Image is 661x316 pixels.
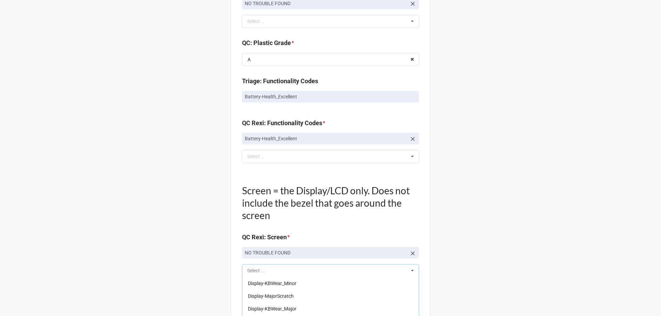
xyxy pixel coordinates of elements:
p: Battery-Health_Excellent [245,135,407,142]
p: Battery-Health_Excellent [245,93,416,100]
p: NO TROUBLE FOUND [245,249,407,256]
label: QC Rexi: Screen [242,232,287,242]
span: Display-KBWear_Minor [248,281,296,286]
label: Triage: Functionality Codes [242,76,318,86]
label: QC: Plastic Grade [242,38,291,48]
span: Display-KBWear_Major [248,306,296,312]
span: Display-MajorScratch [248,293,294,299]
div: Select ... [245,152,275,160]
label: QC Rexi: Functionality Codes [242,118,322,128]
h1: Screen = the Display/LCD only. Does not include the bezel that goes around the screen [242,184,419,221]
div: Select ... [245,18,275,25]
div: A [248,57,251,62]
